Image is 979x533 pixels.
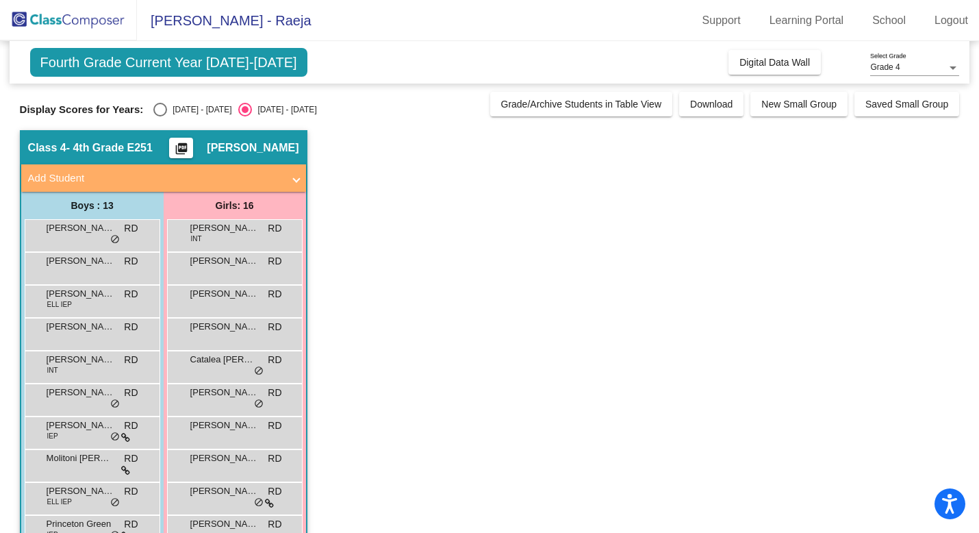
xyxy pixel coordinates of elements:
[124,517,138,532] span: RD
[47,221,115,235] span: [PERSON_NAME]
[173,142,190,161] mat-icon: picture_as_pdf
[190,254,259,268] span: [PERSON_NAME]
[761,99,837,110] span: New Small Group
[124,386,138,400] span: RD
[47,497,72,507] span: ELL IEP
[124,221,138,236] span: RD
[190,287,259,301] span: [PERSON_NAME]
[268,419,281,433] span: RD
[252,103,316,116] div: [DATE] - [DATE]
[110,399,120,410] span: do_not_disturb_alt
[124,353,138,367] span: RD
[190,221,259,235] span: [PERSON_NAME]
[110,432,120,443] span: do_not_disturb_alt
[190,484,259,498] span: [PERSON_NAME]
[739,57,810,68] span: Digital Data Wall
[207,141,298,155] span: [PERSON_NAME]
[750,92,848,116] button: New Small Group
[268,484,281,499] span: RD
[47,299,72,310] span: ELL IEP
[28,171,283,186] mat-panel-title: Add Student
[501,99,662,110] span: Grade/Archive Students in Table View
[169,138,193,158] button: Print Students Details
[47,451,115,465] span: Molitoni [PERSON_NAME]
[47,386,115,399] span: [PERSON_NAME]
[268,287,281,301] span: RD
[124,484,138,499] span: RD
[254,399,264,410] span: do_not_disturb_alt
[47,320,115,334] span: [PERSON_NAME]
[759,10,855,32] a: Learning Portal
[254,497,264,508] span: do_not_disturb_alt
[861,10,917,32] a: School
[47,254,115,268] span: [PERSON_NAME]
[20,103,144,116] span: Display Scores for Years:
[47,419,115,432] span: [PERSON_NAME]
[124,320,138,334] span: RD
[110,234,120,245] span: do_not_disturb_alt
[870,62,900,72] span: Grade 4
[47,484,115,498] span: [PERSON_NAME]
[47,517,115,531] span: Princeton Green
[268,320,281,334] span: RD
[190,386,259,399] span: [PERSON_NAME]
[679,92,743,116] button: Download
[268,517,281,532] span: RD
[191,234,202,244] span: INT
[490,92,673,116] button: Grade/Archive Students in Table View
[728,50,821,75] button: Digital Data Wall
[47,287,115,301] span: [PERSON_NAME]
[47,353,115,367] span: [PERSON_NAME]
[190,320,259,334] span: [PERSON_NAME]
[268,353,281,367] span: RD
[190,517,259,531] span: [PERSON_NAME]
[190,419,259,432] span: [PERSON_NAME]
[124,254,138,269] span: RD
[268,254,281,269] span: RD
[21,192,164,219] div: Boys : 13
[153,103,316,116] mat-radio-group: Select an option
[47,365,58,375] span: INT
[124,451,138,466] span: RD
[110,497,120,508] span: do_not_disturb_alt
[268,221,281,236] span: RD
[924,10,979,32] a: Logout
[691,10,752,32] a: Support
[137,10,311,32] span: [PERSON_NAME] - Raeja
[164,192,306,219] div: Girls: 16
[21,164,306,192] mat-expansion-panel-header: Add Student
[268,386,281,400] span: RD
[854,92,959,116] button: Saved Small Group
[28,141,66,155] span: Class 4
[30,48,307,77] span: Fourth Grade Current Year [DATE]-[DATE]
[690,99,733,110] span: Download
[190,451,259,465] span: [PERSON_NAME]
[66,141,153,155] span: - 4th Grade E251
[268,451,281,466] span: RD
[190,353,259,367] span: Catalea [PERSON_NAME]
[167,103,231,116] div: [DATE] - [DATE]
[47,431,58,441] span: IEP
[124,419,138,433] span: RD
[124,287,138,301] span: RD
[865,99,948,110] span: Saved Small Group
[254,366,264,377] span: do_not_disturb_alt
